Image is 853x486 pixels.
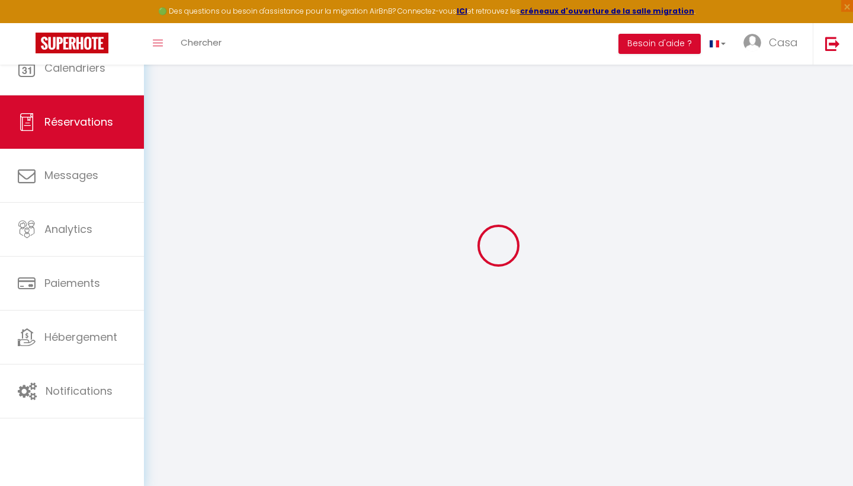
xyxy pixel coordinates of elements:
span: Notifications [46,383,113,398]
img: Super Booking [36,33,108,53]
span: Casa [769,35,798,50]
a: ICI [457,6,467,16]
span: Analytics [44,222,92,236]
span: Paiements [44,276,100,290]
a: ... Casa [735,23,813,65]
a: Chercher [172,23,230,65]
span: Messages [44,168,98,183]
button: Ouvrir le widget de chat LiveChat [9,5,45,40]
span: Chercher [181,36,222,49]
img: logout [825,36,840,51]
img: ... [743,34,761,52]
a: créneaux d'ouverture de la salle migration [520,6,694,16]
button: Besoin d'aide ? [618,34,701,54]
span: Réservations [44,114,113,129]
span: Hébergement [44,330,117,344]
span: Calendriers [44,60,105,75]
